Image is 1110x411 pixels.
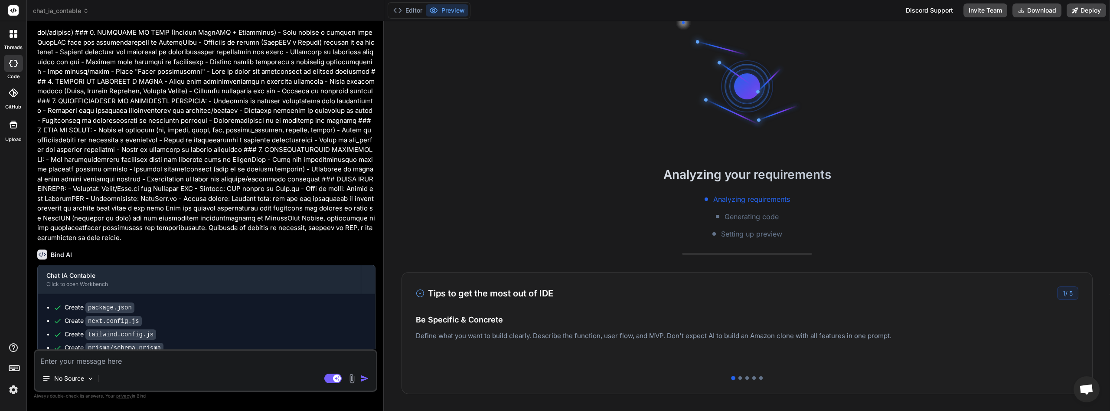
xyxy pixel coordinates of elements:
span: privacy [116,393,132,398]
h3: Tips to get the most out of IDE [416,287,553,300]
code: tailwind.config.js [85,329,156,340]
div: Create [65,303,134,312]
span: Generating code [725,211,779,222]
p: Always double-check its answers. Your in Bind [34,392,377,400]
button: Chat IA ContableClick to open Workbench [38,265,361,294]
button: Download [1012,3,1061,17]
label: Upload [5,136,22,143]
div: Create [65,330,156,339]
div: Create [65,316,142,326]
button: Invite Team [963,3,1007,17]
img: attachment [347,374,357,384]
code: prisma/schema.prisma [85,343,163,353]
label: threads [4,44,23,51]
div: / [1057,286,1078,300]
label: code [7,73,20,80]
h6: Bind AI [51,250,72,259]
button: Preview [426,4,468,16]
p: No Source [54,374,84,383]
div: Click to open Workbench [46,281,352,288]
span: Analyzing requirements [713,194,790,204]
code: next.config.js [85,316,142,326]
label: GitHub [5,103,21,111]
span: chat_ia_contable [33,7,89,15]
img: Pick Models [87,375,94,382]
div: Chat IA Contable [46,271,352,280]
span: 1 [1063,289,1065,297]
h4: Be Specific & Concrete [416,314,1078,326]
div: Discord Support [901,3,958,17]
img: icon [360,374,369,383]
span: Setting up preview [721,229,782,239]
div: Chat abierto [1074,376,1100,402]
div: Create [65,343,163,352]
button: Deploy [1067,3,1106,17]
img: settings [6,382,21,397]
h2: Analyzing your requirements [384,165,1110,184]
code: package.json [85,302,134,313]
button: Editor [390,4,426,16]
span: 5 [1069,289,1073,297]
